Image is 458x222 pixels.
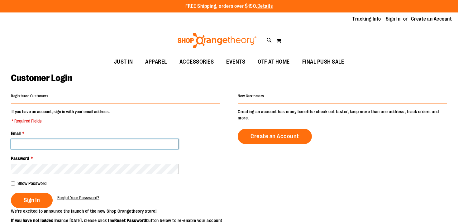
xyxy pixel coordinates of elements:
[17,181,46,186] span: Show Password
[139,55,173,69] a: APPAREL
[145,55,167,69] span: APPAREL
[251,55,296,69] a: OTF AT HOME
[177,33,257,48] img: Shop Orangetheory
[352,16,381,22] a: Tracking Info
[386,16,401,22] a: Sign In
[257,3,273,9] a: Details
[11,131,21,136] span: Email
[238,94,264,98] strong: New Customers
[57,195,99,201] a: Forgot Your Password?
[11,193,53,208] button: Sign In
[411,16,452,22] a: Create an Account
[11,94,48,98] strong: Registered Customers
[238,129,312,144] a: Create an Account
[179,55,214,69] span: ACCESSORIES
[258,55,290,69] span: OTF AT HOME
[108,55,139,69] a: JUST IN
[302,55,344,69] span: FINAL PUSH SALE
[296,55,351,69] a: FINAL PUSH SALE
[11,156,29,161] span: Password
[12,118,110,124] span: * Required Fields
[220,55,251,69] a: EVENTS
[173,55,220,69] a: ACCESSORIES
[250,133,299,140] span: Create an Account
[11,109,110,124] legend: If you have an account, sign in with your email address.
[114,55,133,69] span: JUST IN
[226,55,245,69] span: EVENTS
[24,197,40,204] span: Sign In
[238,109,447,121] p: Creating an account has many benefits: check out faster, keep more than one address, track orders...
[11,73,72,83] span: Customer Login
[185,3,273,10] p: FREE Shipping, orders over $150.
[11,208,229,214] p: We’re excited to announce the launch of the new Shop Orangetheory store!
[57,195,99,200] span: Forgot Your Password?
